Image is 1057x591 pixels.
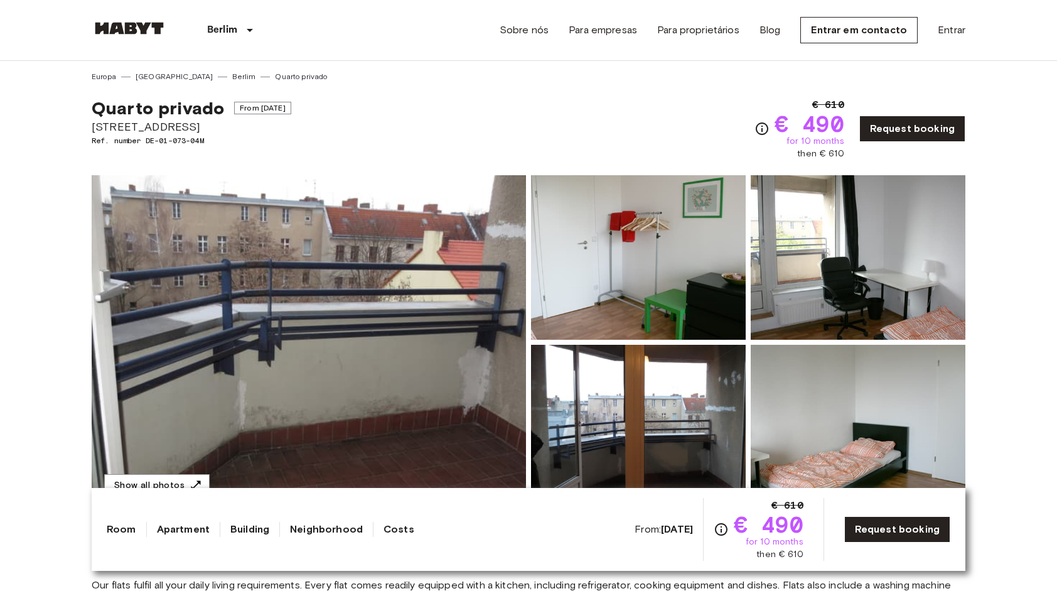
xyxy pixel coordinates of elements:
img: Picture of unit DE-01-073-04M [531,175,746,340]
a: [GEOGRAPHIC_DATA] [136,71,213,82]
a: Apartment [157,522,210,537]
img: Picture of unit DE-01-073-04M [751,175,965,340]
span: From [DATE] [234,102,291,114]
a: Entrar em contacto [800,17,918,43]
span: From: [635,523,693,536]
span: € 490 [775,112,844,135]
a: Para empresas [569,23,637,38]
a: Costs [384,522,414,537]
span: € 490 [734,513,803,536]
a: Europa [92,71,116,82]
a: Quarto privado [275,71,327,82]
span: then € 610 [756,548,803,561]
span: then € 610 [797,148,844,160]
a: Room [107,522,136,537]
img: Picture of unit DE-01-073-04M [751,345,965,509]
span: for 10 months [786,135,844,148]
span: [STREET_ADDRESS] [92,119,291,135]
b: [DATE] [661,523,693,535]
span: € 610 [812,97,844,112]
img: Picture of unit DE-01-073-04M [531,345,746,509]
a: Request booking [844,516,950,543]
a: Para proprietários [657,23,739,38]
span: € 610 [771,498,803,513]
img: Marketing picture of unit DE-01-073-04M [92,175,526,509]
a: Neighborhood [290,522,363,537]
img: Habyt [92,22,167,35]
button: Show all photos [104,474,210,497]
span: for 10 months [746,536,803,548]
a: Berlim [232,71,255,82]
a: Sobre nós [500,23,549,38]
p: Berlim [207,23,237,38]
a: Entrar [938,23,965,38]
svg: Check cost overview for full price breakdown. Please note that discounts apply to new joiners onl... [754,121,770,136]
a: Blog [759,23,781,38]
a: Request booking [859,116,965,142]
span: Quarto privado [92,97,224,119]
a: Building [230,522,269,537]
svg: Check cost overview for full price breakdown. Please note that discounts apply to new joiners onl... [714,522,729,537]
span: Ref. number DE-01-073-04M [92,135,291,146]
